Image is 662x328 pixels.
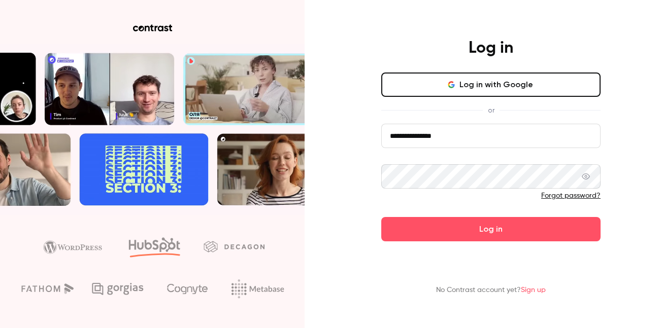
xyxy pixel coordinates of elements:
p: No Contrast account yet? [436,285,546,296]
span: or [483,105,500,116]
h4: Log in [469,38,513,58]
a: Forgot password? [541,192,601,199]
button: Log in with Google [381,72,601,97]
button: Log in [381,217,601,241]
a: Sign up [521,286,546,294]
img: decagon [204,241,264,252]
